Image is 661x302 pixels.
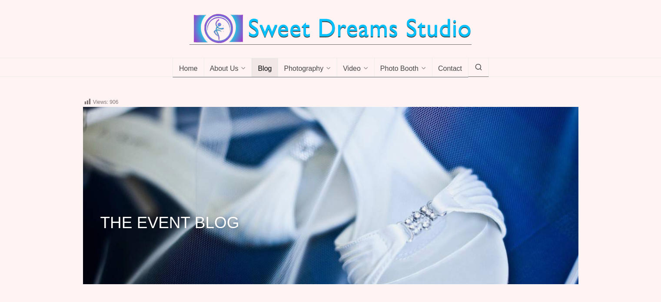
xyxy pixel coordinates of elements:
[83,201,578,228] div: THE EVENT BLOG
[343,65,361,73] span: Video
[278,58,337,77] a: Photography
[284,65,323,73] span: Photography
[189,13,472,44] img: Best Wedding Event Photography Photo Booth Videography NJ NY
[210,65,239,73] span: About Us
[380,65,419,73] span: Photo Booth
[374,58,432,77] a: Photo Booth
[110,99,118,105] span: 906
[173,58,204,77] a: Home
[432,58,468,77] a: Contact
[258,65,272,73] span: Blog
[179,65,198,73] span: Home
[93,99,108,105] span: Views:
[204,58,252,77] a: About Us
[252,58,278,77] a: Blog
[438,65,462,73] span: Contact
[337,58,375,77] a: Video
